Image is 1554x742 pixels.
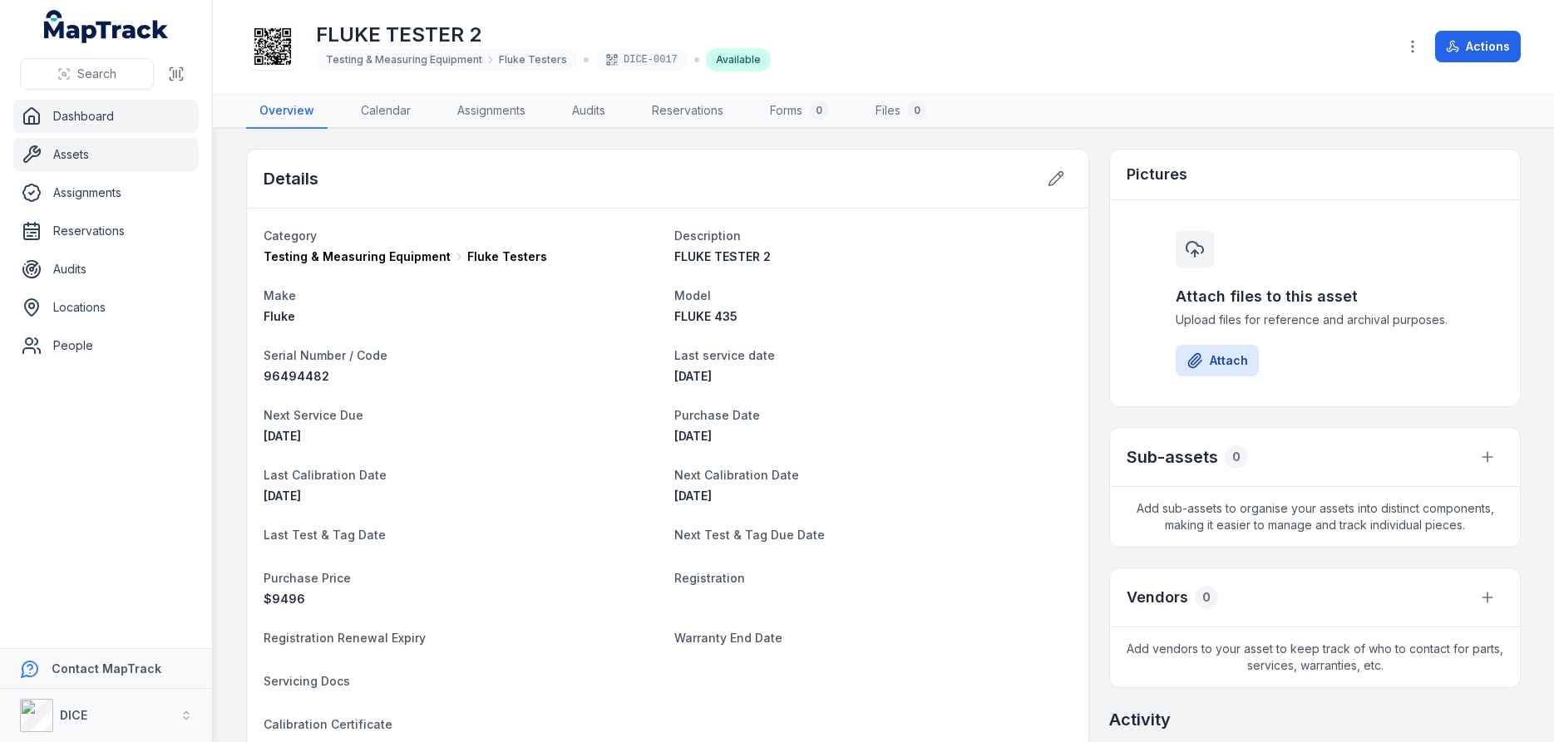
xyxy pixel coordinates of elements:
[326,53,482,66] span: Testing & Measuring Equipment
[1176,312,1455,328] span: Upload files for reference and archival purposes.
[674,489,712,503] span: [DATE]
[674,429,712,443] span: [DATE]
[13,214,199,248] a: Reservations
[674,408,760,422] span: Purchase Date
[264,571,351,585] span: Purchase Price
[757,94,842,129] a: Forms0
[674,489,712,503] time: 02/12/2025, 10:30:00 pm
[674,228,741,243] span: Description
[1110,487,1520,547] span: Add sub-assets to organise your assets into distinct components, making it easier to manage and t...
[264,228,317,243] span: Category
[674,631,782,645] span: Warranty End Date
[1195,586,1218,609] div: 0
[264,674,350,688] span: Servicing Docs
[674,249,771,263] span: FLUKE TESTER 2
[1109,708,1171,731] h2: Activity
[809,101,829,120] div: 0
[13,100,199,133] a: Dashboard
[348,94,424,129] a: Calendar
[1435,31,1521,62] button: Actions
[444,94,539,129] a: Assignments
[1127,163,1187,186] h3: Pictures
[706,48,771,71] div: Available
[1225,445,1248,469] div: 0
[13,291,199,324] a: Locations
[674,528,825,542] span: Next Test & Tag Due Date
[264,592,305,606] span: 9496 AUD
[60,708,87,722] strong: DICE
[674,309,738,323] span: FLUKE 435
[52,661,161,676] strong: Contact MapTrack
[13,329,199,362] a: People
[907,101,927,120] div: 0
[264,408,363,422] span: Next Service Due
[264,429,301,443] span: [DATE]
[44,10,169,43] a: MapTrack
[1127,586,1188,609] h3: Vendors
[264,631,426,645] span: Registration Renewal Expiry
[639,94,737,129] a: Reservations
[264,717,392,731] span: Calibration Certificate
[1110,627,1520,687] span: Add vendors to your asset to keep track of who to contact for parts, services, warranties, etc.
[467,248,547,265] span: Fluke Testers
[13,138,199,171] a: Assets
[13,253,199,286] a: Audits
[264,468,387,482] span: Last Calibration Date
[13,176,199,209] a: Assignments
[20,58,154,90] button: Search
[499,53,567,66] span: Fluke Testers
[674,369,712,383] span: [DATE]
[264,489,301,503] time: 02/06/2025, 11:30:00 pm
[1127,445,1218,469] h2: Sub-assets
[1176,285,1455,308] h3: Attach files to this asset
[264,489,301,503] span: [DATE]
[264,429,301,443] time: 02/06/2026, 11:30:00 pm
[674,348,775,362] span: Last service date
[674,468,799,482] span: Next Calibration Date
[264,309,295,323] span: Fluke
[264,167,318,190] h2: Details
[264,369,329,383] span: 96494482
[674,288,711,302] span: Model
[595,48,688,71] div: DICE-0017
[264,528,386,542] span: Last Test & Tag Date
[264,288,296,302] span: Make
[559,94,619,129] a: Audits
[674,571,745,585] span: Registration
[264,248,451,265] span: Testing & Measuring Equipment
[316,22,771,48] h1: FLUKE TESTER 2
[264,348,387,362] span: Serial Number / Code
[674,369,712,383] time: 02/06/2025, 11:30:00 pm
[1176,345,1259,376] button: Attach
[246,94,328,129] a: Overview
[862,94,940,129] a: Files0
[77,66,116,82] span: Search
[674,429,712,443] time: 02/06/2022, 11:30:00 pm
